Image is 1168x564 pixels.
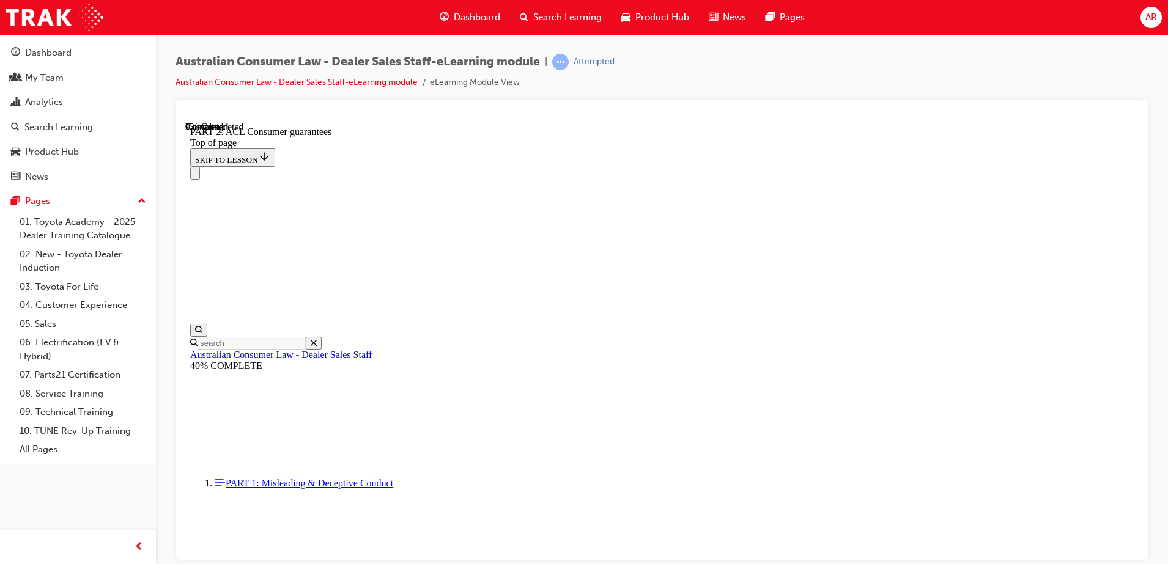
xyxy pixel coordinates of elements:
span: learningRecordVerb_ATTEMPT-icon [552,54,569,70]
span: AR [1145,10,1157,24]
li: eLearning Module View [430,76,520,90]
span: people-icon [11,73,20,84]
div: My Team [25,71,64,85]
a: car-iconProduct Hub [612,5,699,30]
img: Trak [6,4,103,31]
a: Dashboard [5,42,151,64]
span: guage-icon [11,48,20,59]
button: Open search menu [5,202,22,215]
div: Dashboard [25,46,72,60]
span: pages-icon [11,196,20,207]
div: News [25,170,48,184]
span: news-icon [11,172,20,183]
span: Australian Consumer Law - Dealer Sales Staff-eLearning module [176,55,540,69]
span: SKIP TO LESSON [10,34,85,43]
a: My Team [5,67,151,89]
a: Search Learning [5,116,151,139]
span: pages-icon [766,10,775,25]
div: Analytics [25,95,63,109]
button: Pages [5,190,151,213]
div: Product Hub [25,145,79,159]
a: Analytics [5,91,151,114]
a: pages-iconPages [756,5,815,30]
span: up-icon [138,194,146,210]
button: Close search menu [120,215,136,228]
div: 40% COMPLETE [5,239,948,250]
div: Attempted [574,56,615,68]
a: 01. Toyota Academy - 2025 Dealer Training Catalogue [15,213,151,245]
button: AR [1140,7,1162,28]
a: 05. Sales [15,315,151,334]
a: 06. Electrification (EV & Hybrid) [15,333,151,365]
button: DashboardMy TeamAnalyticsSearch LearningProduct HubNews [5,39,151,190]
span: search-icon [11,122,20,133]
a: 04. Customer Experience [15,296,151,315]
a: guage-iconDashboard [430,5,510,30]
div: Search Learning [24,120,93,134]
span: car-icon [621,10,630,25]
a: Australian Consumer Law - Dealer Sales Staff [5,228,187,238]
a: Product Hub [5,141,151,163]
span: car-icon [11,147,20,158]
a: search-iconSearch Learning [510,5,612,30]
a: 10. TUNE Rev-Up Training [15,422,151,441]
a: News [5,166,151,188]
a: All Pages [15,440,151,459]
div: PART 2: ACL Consumer guarantees [5,5,948,16]
a: news-iconNews [699,5,756,30]
button: SKIP TO LESSON [5,27,90,45]
span: chart-icon [11,97,20,108]
div: Pages [25,194,50,208]
span: prev-icon [135,540,144,555]
span: news-icon [709,10,718,25]
input: Search [12,215,120,228]
a: Australian Consumer Law - Dealer Sales Staff-eLearning module [176,77,418,87]
span: Pages [780,10,805,24]
a: 03. Toyota For Life [15,277,151,296]
span: guage-icon [440,10,449,25]
span: | [545,55,547,69]
a: 08. Service Training [15,384,151,403]
a: 09. Technical Training [15,403,151,422]
span: Dashboard [454,10,500,24]
span: search-icon [520,10,528,25]
span: Product Hub [635,10,689,24]
a: 02. New - Toyota Dealer Induction [15,245,151,277]
button: Close navigation menu [5,45,15,58]
a: 07. Parts21 Certification [15,365,151,384]
span: News [723,10,746,24]
div: Top of page [5,16,948,27]
span: Search Learning [533,10,602,24]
